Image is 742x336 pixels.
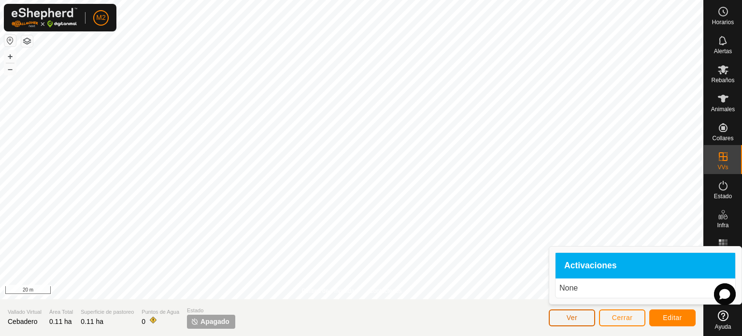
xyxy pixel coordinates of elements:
img: apagar [191,318,199,325]
span: Superficie de pastoreo [81,308,134,316]
button: + [4,51,16,62]
span: VVs [717,164,728,170]
span: 0 [142,318,145,325]
span: Área Total [49,308,73,316]
span: Editar [663,314,682,321]
span: Estado [714,193,732,199]
span: Horarios [712,19,734,25]
p: None [559,282,731,294]
span: Animales [711,106,735,112]
button: Cerrar [599,309,645,326]
span: Cebadero [8,318,38,325]
button: Ver [549,309,595,326]
span: Puntos de Agua [142,308,179,316]
a: Ayuda [704,307,742,334]
span: Cerrar [612,314,633,321]
span: 0.11 ha [49,318,72,325]
button: – [4,63,16,75]
a: Política de Privacidad [302,287,357,295]
a: Contáctenos [369,287,401,295]
span: Collares [712,135,733,141]
span: Ayuda [715,324,731,330]
span: Vallado Virtual [8,308,42,316]
button: Editar [649,309,696,326]
span: Rebaños [711,77,734,83]
span: Ver [567,314,578,321]
img: Logo Gallagher [12,8,77,28]
span: Alertas [714,48,732,54]
span: 0.11 ha [81,318,103,325]
span: Apagado [200,317,229,327]
span: M2 [96,13,105,23]
span: Infra [717,222,728,228]
button: Capas del Mapa [21,35,33,47]
button: Restablecer Mapa [4,35,16,46]
span: Activaciones [564,262,617,270]
span: Estado [187,307,235,315]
